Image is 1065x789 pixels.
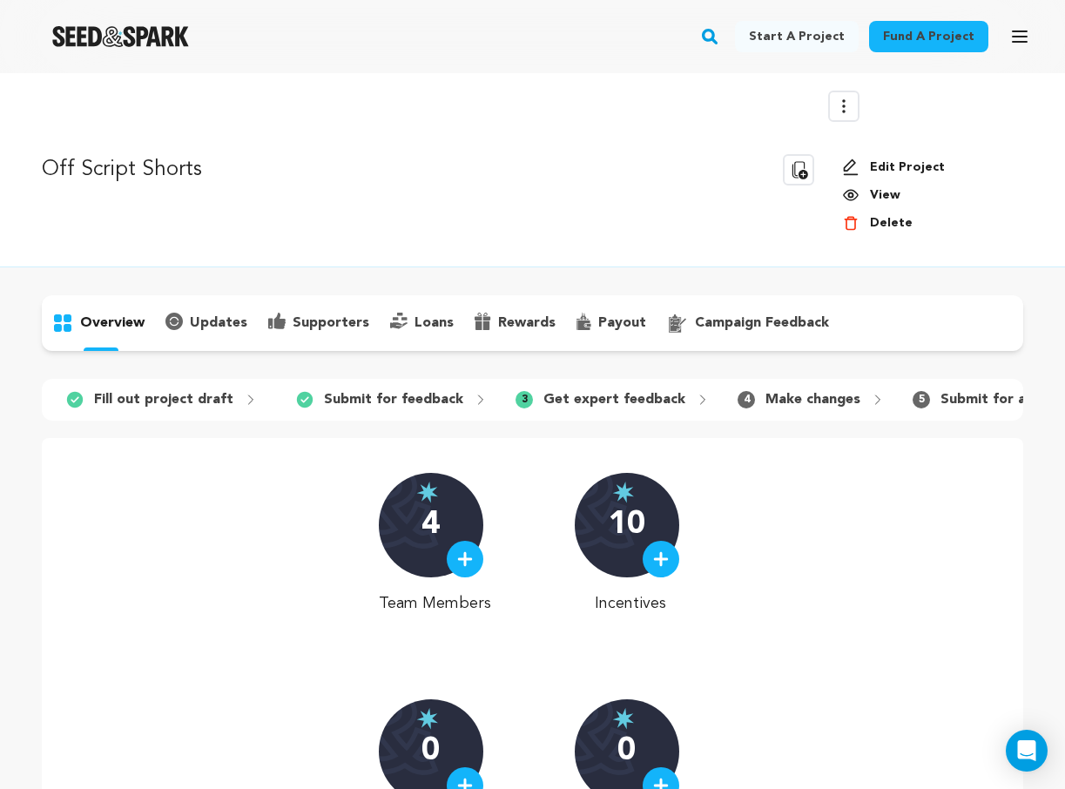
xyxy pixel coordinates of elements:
[94,389,233,410] p: Fill out project draft
[42,309,155,337] button: overview
[421,508,440,543] p: 4
[379,591,491,616] p: Team Members
[842,158,1009,176] a: Edit Project
[653,551,669,567] img: plus.svg
[735,21,859,52] a: Start a project
[913,391,930,408] span: 5
[258,309,380,337] button: supporters
[657,309,839,337] button: campaign feedback
[598,313,646,334] p: payout
[695,313,829,334] p: campaign feedback
[575,591,687,616] p: Incentives
[869,21,988,52] a: Fund a project
[842,186,1009,204] a: View
[380,309,464,337] button: loans
[609,508,645,543] p: 10
[80,313,145,334] p: overview
[457,551,473,567] img: plus.svg
[617,734,636,769] p: 0
[190,313,247,334] p: updates
[842,214,913,232] button: Delete
[293,313,369,334] p: supporters
[324,389,463,410] p: Submit for feedback
[566,309,657,337] button: payout
[516,391,533,408] span: 3
[1006,730,1048,772] div: Open Intercom Messenger
[765,389,860,410] p: Make changes
[415,313,454,334] p: loans
[155,309,258,337] button: updates
[42,154,202,185] p: Off Script Shorts
[498,313,556,334] p: rewards
[52,26,189,47] a: Seed&Spark Homepage
[543,389,685,410] p: Get expert feedback
[738,391,755,408] span: 4
[421,734,440,769] p: 0
[52,26,189,47] img: Seed&Spark Logo Dark Mode
[464,309,566,337] button: rewards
